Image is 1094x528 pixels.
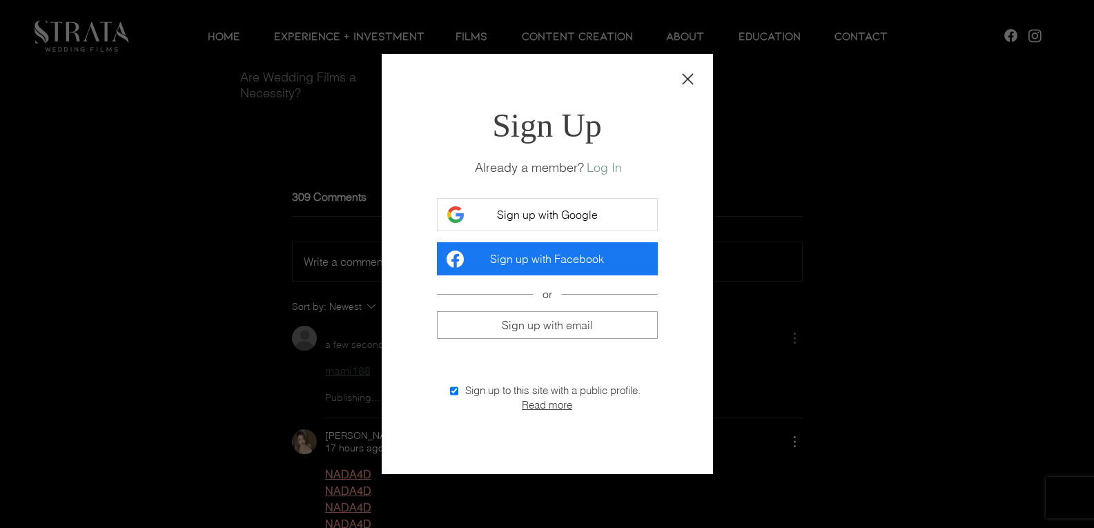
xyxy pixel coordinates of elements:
input: Sign up to this site with a public profile. [450,387,458,395]
span: Sign up with Facebook [490,252,604,266]
span: Already a member? [475,159,584,175]
button: Sign up with Google [437,198,658,231]
button: Close [679,70,696,90]
span: Sign up with Google [497,208,598,222]
button: Read more [522,398,572,411]
button: Sign up with Facebook [437,242,658,275]
span: or [534,287,561,301]
button: Sign up with email [437,311,658,339]
span: Sign up with email [502,318,593,332]
h1: Sign Up [437,109,658,142]
label: Sign up to this site with a public profile. [450,384,641,397]
button: Log In [587,159,622,176]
